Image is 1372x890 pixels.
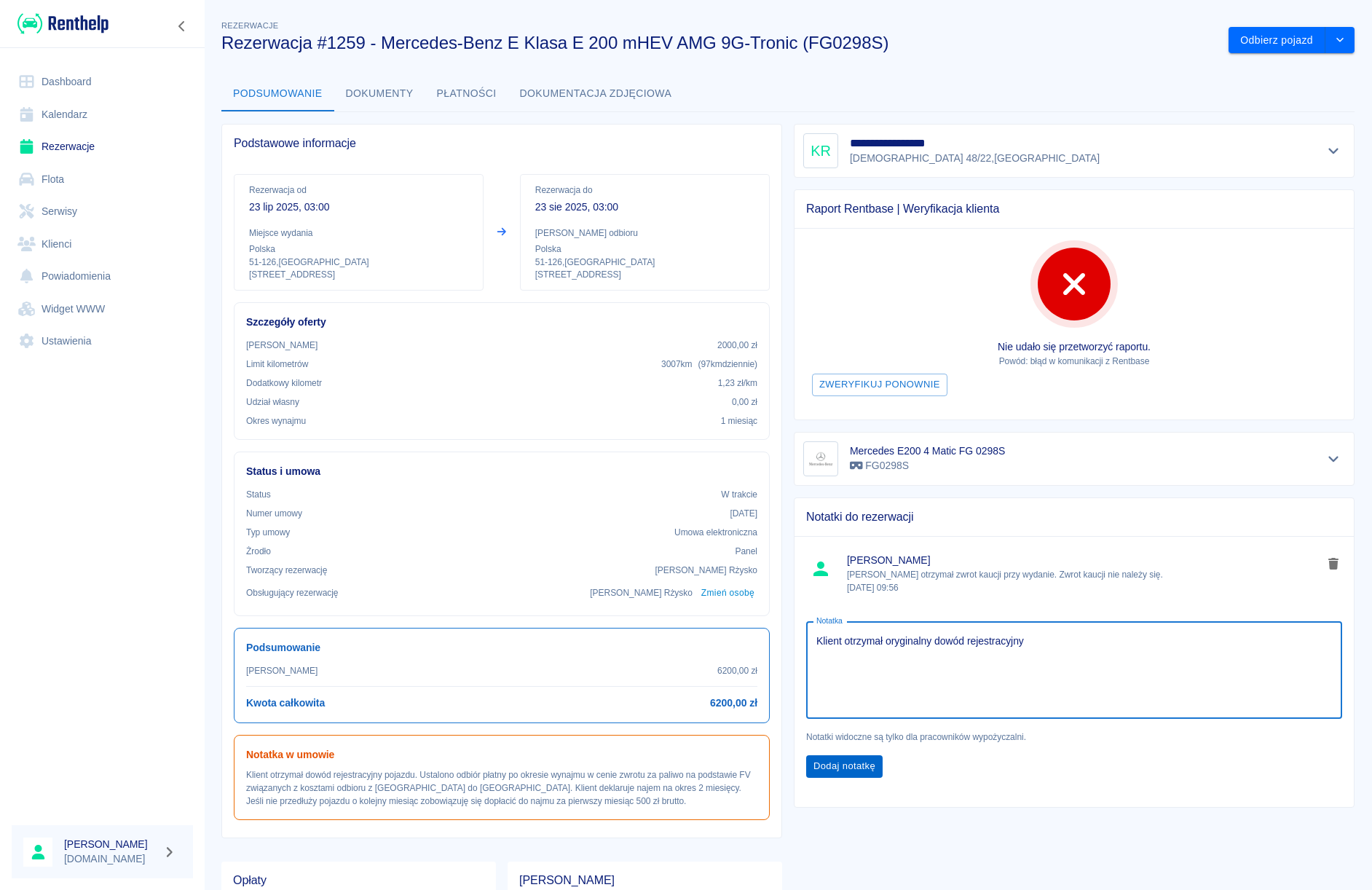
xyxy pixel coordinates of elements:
p: Udział własny [246,395,299,409]
p: Rezerwacja do [535,184,754,197]
button: Odbierz pojazd [1229,27,1325,54]
p: [STREET_ADDRESS] [249,269,468,281]
p: Dodatkowy kilometr [246,377,322,390]
span: [PERSON_NAME] [847,553,1322,568]
p: 23 lip 2025, 03:00 [249,200,468,215]
span: ( 97 km dziennie ) [698,359,757,369]
p: Obsługujący rezerwację [246,586,339,599]
img: Image [806,444,835,473]
span: Opłaty [233,873,484,888]
span: Notatki do rezerwacji [806,510,1342,524]
h6: Podsumowanie [246,640,757,655]
p: [DEMOGRAPHIC_DATA] 48/22 , [GEOGRAPHIC_DATA] [850,151,1100,166]
h6: 6200,00 zł [710,696,757,711]
p: 51-126 , [GEOGRAPHIC_DATA] [535,256,754,269]
p: Polska [249,243,468,256]
h6: Notatka w umowie [246,747,757,763]
p: Numer umowy [246,507,302,520]
p: [DOMAIN_NAME] [64,851,157,867]
p: 51-126 , [GEOGRAPHIC_DATA] [249,256,468,269]
p: FG0298S [850,458,1005,473]
p: Żrodło [246,545,271,558]
button: Zwiń nawigację [171,17,193,36]
p: Powód: błąd w komunikacji z Rentbase [806,355,1342,368]
p: 1 miesiąc [721,414,757,428]
a: Rezerwacje [12,130,193,163]
h6: Status i umowa [246,464,757,479]
p: [PERSON_NAME] [246,664,318,677]
p: 2000,00 zł [717,339,757,352]
h6: [PERSON_NAME] [64,837,157,851]
span: Rezerwacje [221,21,278,30]
h6: Kwota całkowita [246,696,325,711]
button: drop-down [1325,27,1355,54]
p: Status [246,488,271,501]
p: Tworzący rezerwację [246,564,327,577]
p: Panel [736,545,758,558]
button: Dokumentacja zdjęciowa [508,76,684,111]
h6: Mercedes E200 4 Matic FG 0298S [850,444,1005,458]
p: [PERSON_NAME] otrzymał zwrot kaucji przy wydanie. Zwrot kaucji nie należy się. [847,568,1322,594]
p: [STREET_ADDRESS] [535,269,754,281]
p: [PERSON_NAME] Rżysko [655,564,757,577]
span: Raport Rentbase | Weryfikacja klienta [806,202,1342,216]
textarea: Klient otrzymał oryginalny dowód rejestracyjny [816,634,1332,706]
a: Klienci [12,228,193,261]
p: Rezerwacja od [249,184,468,197]
p: 3007 km [661,358,757,371]
p: Typ umowy [246,526,290,539]
p: Klient otrzymał dowód rejestracyjny pojazdu. Ustalono odbiór płatny po okresie wynajmu w cenie zw... [246,768,757,808]
button: delete note [1322,554,1344,573]
p: Limit kilometrów [246,358,308,371]
p: Okres wynajmu [246,414,306,428]
p: Notatki widoczne są tylko dla pracowników wypożyczalni. [806,730,1342,744]
p: W trakcie [721,488,757,501]
span: Podstawowe informacje [234,136,770,151]
a: Powiadomienia [12,260,193,293]
p: [PERSON_NAME] odbioru [535,227,754,240]
button: Dokumenty [334,76,425,111]
p: [PERSON_NAME] Rżysko [590,586,693,599]
span: [PERSON_NAME] [519,873,770,888]
p: 6200,00 zł [717,664,757,677]
button: Dodaj notatkę [806,755,883,778]
a: Flota [12,163,193,196]
button: Płatności [425,76,508,111]
button: Zmień osobę [698,583,757,604]
button: Podsumowanie [221,76,334,111]
button: Zweryfikuj ponownie [812,374,947,396]
p: Polska [535,243,754,256]
p: [PERSON_NAME] [246,339,318,352]
p: [DATE] 09:56 [847,581,1322,594]
a: Ustawienia [12,325,193,358]
p: Umowa elektroniczna [674,526,757,539]
a: Serwisy [12,195,193,228]
p: Miejsce wydania [249,227,468,240]
p: 1,23 zł /km [718,377,757,390]
p: 0,00 zł [732,395,757,409]
div: KR [803,133,838,168]
a: Dashboard [12,66,193,98]
p: 23 sie 2025, 03:00 [535,200,754,215]
h3: Rezerwacja #1259 - Mercedes-Benz E Klasa E 200 mHEV AMG 9G-Tronic (FG0298S) [221,33,1217,53]
a: Renthelp logo [12,12,109,36]
p: [DATE] [730,507,757,520]
img: Renthelp logo [17,12,109,36]
p: Nie udało się przetworzyć raportu. [806,339,1342,355]
a: Widget WWW [12,293,193,326]
button: Pokaż szczegóły [1322,449,1346,469]
button: Pokaż szczegóły [1322,141,1346,161]
h6: Szczegóły oferty [246,315,757,330]
label: Notatka [816,615,843,626]
a: Kalendarz [12,98,193,131]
